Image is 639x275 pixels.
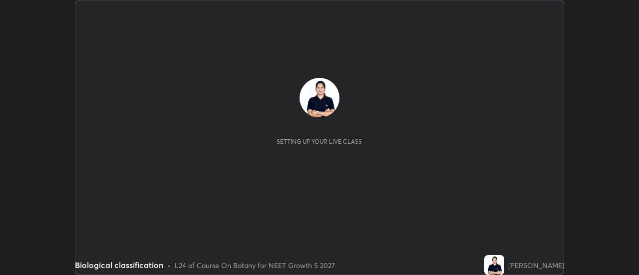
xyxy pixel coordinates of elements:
[484,255,504,275] img: 6112c12a2c27441c9b67f2bf0dcde0d6.jpg
[508,260,564,271] div: [PERSON_NAME]
[167,260,171,271] div: •
[175,260,335,271] div: L24 of Course On Botany for NEET Growth 5 2027
[277,138,362,145] div: Setting up your live class
[75,259,163,271] div: Biological classification
[300,78,339,118] img: 6112c12a2c27441c9b67f2bf0dcde0d6.jpg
